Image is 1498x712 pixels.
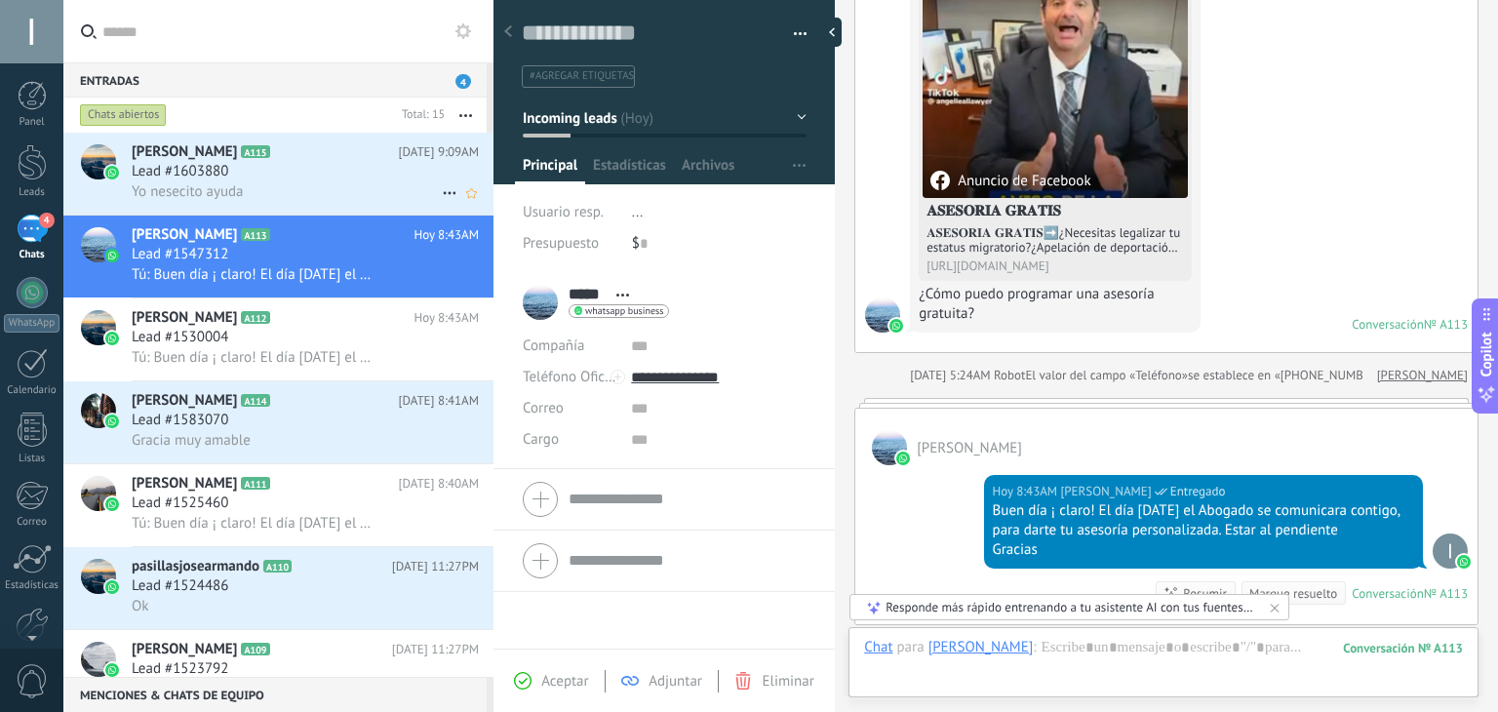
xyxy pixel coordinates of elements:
span: lizeth cordoba [1433,534,1468,569]
span: Lead #1524486 [132,576,228,596]
span: para [897,638,925,657]
img: waba.svg [896,452,910,465]
span: Mario [865,297,900,333]
span: Presupuesto [523,234,599,253]
img: icon [105,415,119,428]
div: Leads [4,186,60,199]
div: Chats abiertos [80,103,167,127]
a: avataricon[PERSON_NAME]A113Hoy 8:43AMLead #1547312Tú: Buen día ¡ claro! El día [DATE] el Abogado ... [63,216,493,297]
div: Responde más rápido entrenando a tu asistente AI con tus fuentes de datos [886,599,1255,615]
span: Archivos [682,156,734,184]
span: [DATE] 8:40AM [399,474,479,494]
span: A115 [241,145,269,158]
div: WhatsApp [4,314,59,333]
span: Ok [132,597,148,615]
a: avataricon[PERSON_NAME]A115[DATE] 9:09AMLead #1603880Yo nesecito ayuda [63,133,493,215]
span: Entregado [1170,482,1226,501]
div: Hoy 8:43AM [993,482,1061,501]
div: Ocultar [822,18,842,47]
div: Conversación [1352,316,1424,333]
div: Marque resuelto [1249,584,1337,603]
div: Mario [928,638,1034,655]
span: Robot [994,367,1025,383]
span: A109 [241,643,269,655]
span: [DATE] 9:09AM [399,142,479,162]
span: Lead #1525460 [132,494,228,513]
span: [PERSON_NAME] [132,474,237,494]
div: Buen día ¡ claro! El día [DATE] el Abogado se comunicara contigo, para darte tu asesoría personal... [993,501,1414,540]
span: A110 [263,560,292,573]
span: Lead #1583070 [132,411,228,430]
a: avatariconpasillasjosearmandoA110[DATE] 11:27PMLead #1524486Ok [63,547,493,629]
div: Compañía [523,331,616,362]
span: Hoy 8:43AM [414,308,479,328]
span: Hoy 8:43AM [414,225,479,245]
div: Entradas [63,62,487,98]
span: #agregar etiquetas [530,69,634,83]
a: avataricon[PERSON_NAME]A112Hoy 8:43AMLead #1530004Tú: Buen día ¡ claro! El día [DATE] el Abogado ... [63,298,493,380]
div: Total: 15 [394,105,445,125]
span: Copilot [1477,333,1496,377]
button: Correo [523,393,564,424]
div: 113 [1343,640,1463,656]
span: Tú: Buen día ¡ claro! El día [DATE] el Abogado se comunicara contigo, para darte tu asesoría pers... [132,265,372,284]
span: se establece en «[PHONE_NUMBER]» [1188,366,1388,385]
span: : [1033,638,1036,657]
span: Correo [523,399,564,417]
span: [DATE] 11:27PM [392,557,479,576]
div: Anuncio de Facebook [930,171,1090,190]
span: Estadísticas [593,156,666,184]
span: [PERSON_NAME] [132,142,237,162]
span: Usuario resp. [523,203,604,221]
div: № A113 [1424,585,1468,602]
div: Usuario resp. [523,197,617,228]
span: Tú: Buen día ¡ claro! El día [DATE] el Abogado se comunicara contigo, para darte tu asesoría pers... [132,348,372,367]
a: [PERSON_NAME] [1377,366,1468,385]
a: avataricon[PERSON_NAME]A109[DATE] 11:27PMLead #1523792 [63,630,493,712]
span: Yo nesecito ayuda [132,182,244,201]
span: [PERSON_NAME] [132,308,237,328]
span: Gracia muy amable [132,431,251,450]
span: Cargo [523,432,559,447]
span: A111 [241,477,269,490]
div: Calendario [4,384,60,397]
h4: 𝐀𝐒𝐄𝐒𝐎𝐑𝐈𝐀 𝐆𝐑𝐀𝐓𝐈𝐒 [926,202,1184,221]
img: waba.svg [1457,555,1471,569]
img: icon [105,497,119,511]
span: 4 [455,74,471,89]
span: Eliminar [762,672,813,691]
span: Mario [917,439,1022,457]
span: [PERSON_NAME] [132,391,237,411]
span: Adjuntar [649,672,702,691]
a: avataricon[PERSON_NAME]A114[DATE] 8:41AMLead #1583070Gracia muy amable [63,381,493,463]
span: Lead #1530004 [132,328,228,347]
span: Mario [872,430,907,465]
div: Correo [4,516,60,529]
img: icon [105,166,119,179]
img: waba.svg [889,319,903,333]
div: Panel [4,116,60,129]
span: Lead #1603880 [132,162,228,181]
div: Cargo [523,424,616,455]
span: A114 [241,394,269,407]
img: icon [105,332,119,345]
span: El valor del campo «Teléfono» [1025,366,1188,385]
span: pasillasjosearmando [132,557,259,576]
img: icon [105,249,119,262]
div: Chats [4,249,60,261]
div: Menciones & Chats de equipo [63,677,487,712]
span: Lead #1523792 [132,659,228,679]
div: Gracias [993,540,1414,560]
span: [PERSON_NAME] [132,640,237,659]
div: Conversación [1352,585,1424,602]
span: [DATE] 11:27PM [392,640,479,659]
span: Tú: Buen día ¡ claro! El día [DATE] el Abogado se comunicara contigo, para darte tu asesoría pers... [132,514,372,533]
img: icon [105,580,119,594]
span: Teléfono Oficina [523,368,624,386]
span: A112 [241,311,269,324]
div: Estadísticas [4,579,60,592]
a: avataricon[PERSON_NAME]A111[DATE] 8:40AMLead #1525460Tú: Buen día ¡ claro! El día [DATE] el Aboga... [63,464,493,546]
span: ... [632,203,644,221]
span: whatsapp business [585,306,663,316]
span: A113 [241,228,269,241]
